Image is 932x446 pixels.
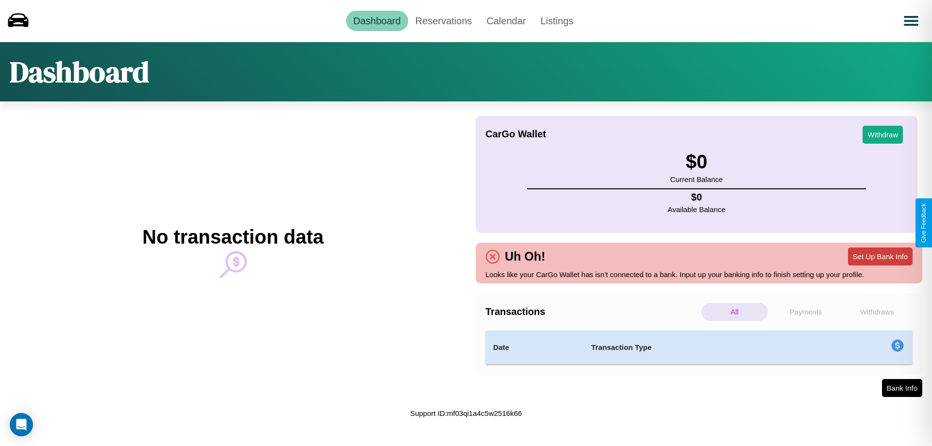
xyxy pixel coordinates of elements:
a: Calendar [479,11,533,31]
h4: $ 0 [668,192,726,203]
h1: Dashboard [10,52,149,92]
h4: Transaction Type [591,342,812,353]
button: Withdraw [863,126,903,144]
p: Current Balance [670,173,723,186]
button: Open menu [898,7,925,34]
table: simple table [485,330,913,364]
p: Available Balance [668,203,726,216]
h3: $ 0 [670,151,723,173]
p: Looks like your CarGo Wallet has isn't connected to a bank. Input up your banking info to finish ... [485,268,913,281]
button: Bank Info [882,379,922,397]
p: Withdraws [844,303,910,321]
p: Payments [773,303,839,321]
button: Set Up Bank Info [848,248,913,265]
a: Reservations [408,11,480,31]
a: Dashboard [346,11,408,31]
a: Listings [533,11,581,31]
h4: CarGo Wallet [485,129,546,140]
h4: Uh Oh! [500,249,550,264]
h4: Date [493,342,576,353]
p: Support ID: mf03qi1a4c5w2516k66 [410,407,522,420]
p: All [701,303,768,321]
div: Give Feedback [920,203,927,243]
div: Open Intercom Messenger [10,413,33,436]
h4: Transactions [485,306,699,317]
h2: No transaction data [142,226,323,248]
